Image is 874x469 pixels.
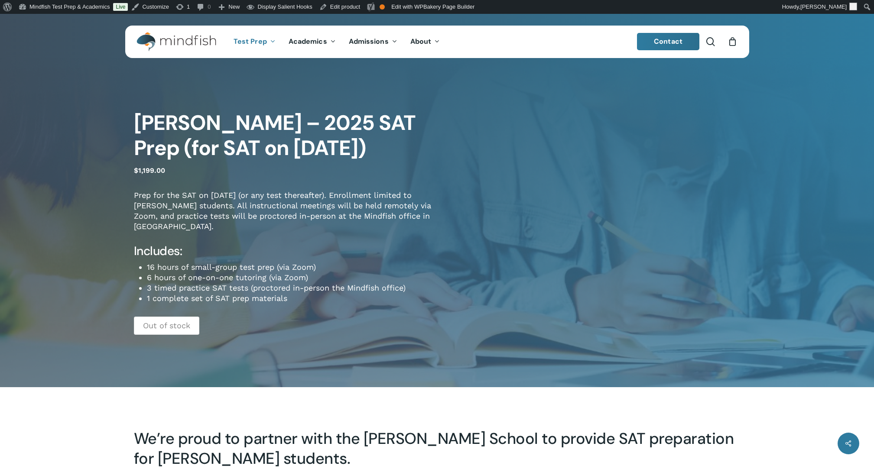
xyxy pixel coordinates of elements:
a: Contact [637,33,699,50]
a: Cart [728,37,738,46]
a: About [404,38,447,45]
h1: [PERSON_NAME] – 2025 SAT Prep (for SAT on [DATE]) [134,110,437,161]
span: Test Prep [234,37,267,46]
bdi: 1,199.00 [134,166,165,175]
li: 3 timed practice SAT tests (proctored in-person the Mindfish office) [147,283,437,293]
div: OK [380,4,385,10]
span: About [410,37,432,46]
header: Main Menu [125,26,749,58]
a: Test Prep [227,38,282,45]
span: [PERSON_NAME] [800,3,847,10]
nav: Main Menu [227,26,446,58]
li: 6 hours of one-on-one tutoring (via Zoom) [147,272,437,283]
span: Contact [654,37,682,46]
a: Live [113,3,128,11]
p: Prep for the SAT on [DATE] (or any test thereafter). Enrollment limited to [PERSON_NAME] students... [134,190,437,243]
span: Academics [289,37,327,46]
h3: We’re proud to partner with the [PERSON_NAME] School to provide SAT preparation for [PERSON_NAME]... [134,429,740,469]
span: $ [134,166,138,175]
li: 1 complete set of SAT prep materials [147,293,437,304]
a: Academics [282,38,342,45]
p: Out of stock [134,317,199,335]
h4: Includes: [134,243,437,259]
a: Admissions [342,38,404,45]
li: 16 hours of small-group test prep (via Zoom) [147,262,437,272]
span: Admissions [349,37,389,46]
